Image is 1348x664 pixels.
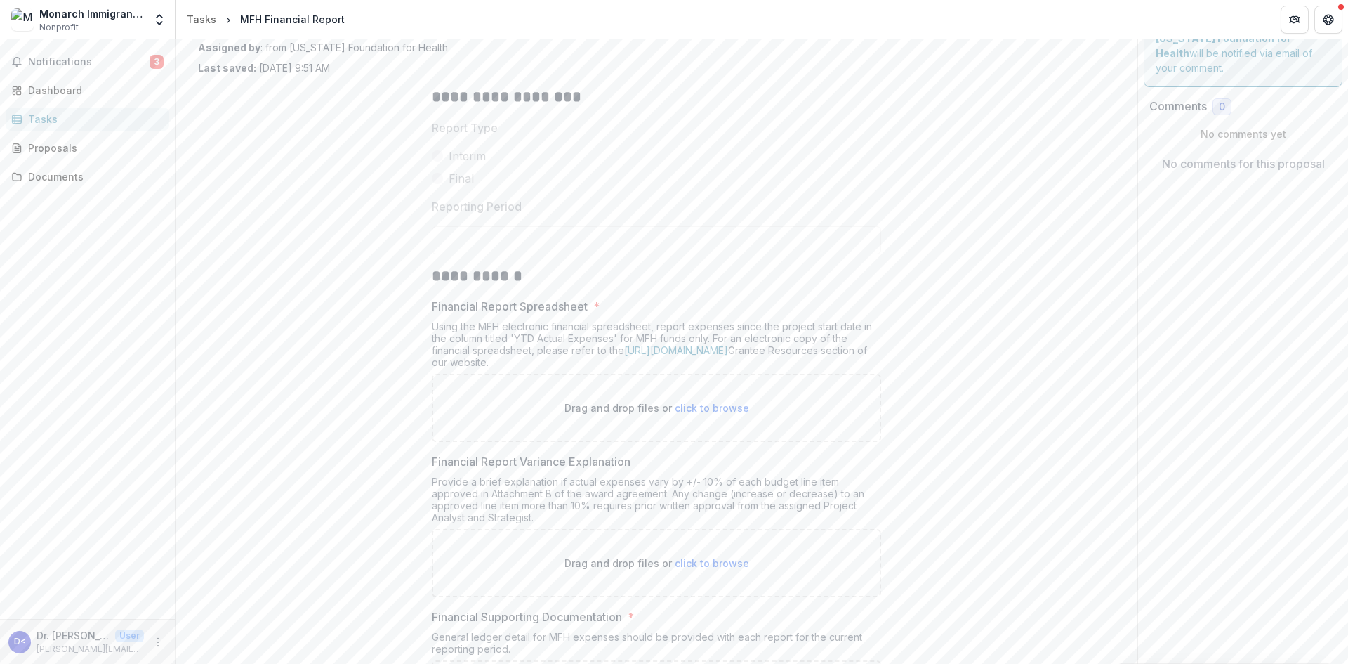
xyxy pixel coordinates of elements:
span: Interim [449,148,486,164]
span: Nonprofit [39,21,79,34]
a: Tasks [181,9,222,30]
div: Dr. Jason Baker <jason.baker@bilingualstl.org> [14,637,26,646]
p: Financial Report Variance Explanation [432,453,630,470]
p: Drag and drop files or [564,556,749,571]
div: Monarch Immigrant Services [39,6,144,21]
button: Open entity switcher [150,6,169,34]
div: Proposals [28,141,158,155]
div: Tasks [187,12,216,27]
a: Tasks [6,108,169,131]
div: Tasks [28,112,158,126]
span: click to browse [675,402,749,414]
p: Financial Supporting Documentation [432,608,622,625]
div: MFH Financial Report [240,12,345,27]
div: Documents [28,169,158,184]
div: General ledger detail for MFH expenses should be provided with each report for the current report... [432,631,881,660]
button: Get Help [1314,6,1342,34]
nav: breadcrumb [181,9,350,30]
p: No comments for this proposal [1162,155,1325,172]
p: : from [US_STATE] Foundation for Health [198,40,1115,55]
p: No comments yet [1149,126,1337,141]
span: 3 [150,55,164,69]
span: Notifications [28,56,150,68]
p: Financial Report Spreadsheet [432,298,588,315]
span: click to browse [675,557,749,569]
p: Reporting Period [432,198,522,215]
div: Using the MFH electronic financial spreadsheet, report expenses since the project start date in t... [432,320,881,374]
div: Provide a brief explanation if actual expenses vary by +/- 10% of each budget line item approved ... [432,476,881,529]
strong: Last saved: [198,62,256,74]
span: 0 [1219,101,1225,113]
button: Notifications3 [6,51,169,73]
p: User [115,630,144,642]
img: Monarch Immigrant Services [11,8,34,31]
p: Dr. [PERSON_NAME] <[PERSON_NAME][EMAIL_ADDRESS][PERSON_NAME][DOMAIN_NAME]> [37,628,110,643]
a: [URL][DOMAIN_NAME] [624,344,728,356]
a: Documents [6,165,169,188]
h2: Comments [1149,100,1207,113]
div: Dashboard [28,83,158,98]
p: [PERSON_NAME][EMAIL_ADDRESS][PERSON_NAME][DOMAIN_NAME] [37,643,144,656]
span: Final [449,170,474,187]
strong: Assigned by [198,41,260,53]
p: Drag and drop files or [564,401,749,415]
p: [DATE] 9:51 AM [198,60,330,75]
a: Proposals [6,136,169,160]
button: More [150,634,166,651]
a: Dashboard [6,79,169,102]
p: Report Type [432,119,498,136]
button: Partners [1281,6,1309,34]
